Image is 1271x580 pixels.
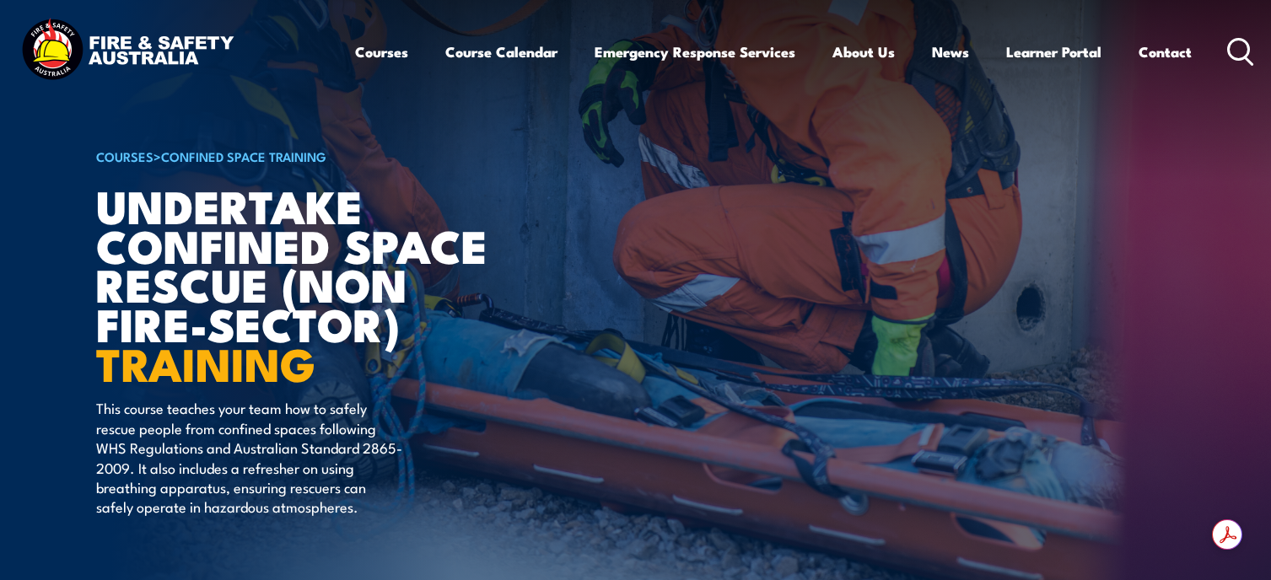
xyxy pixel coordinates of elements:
a: Course Calendar [445,30,557,74]
a: COURSES [96,147,153,165]
a: Courses [355,30,408,74]
h1: Undertake Confined Space Rescue (non Fire-Sector) [96,185,513,383]
a: Confined Space Training [161,147,326,165]
strong: TRAINING [96,327,315,397]
a: Emergency Response Services [595,30,795,74]
a: News [932,30,969,74]
p: This course teaches your team how to safely rescue people from confined spaces following WHS Regu... [96,398,404,516]
a: Contact [1139,30,1192,74]
a: About Us [832,30,895,74]
h6: > [96,146,513,166]
a: Learner Portal [1006,30,1101,74]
